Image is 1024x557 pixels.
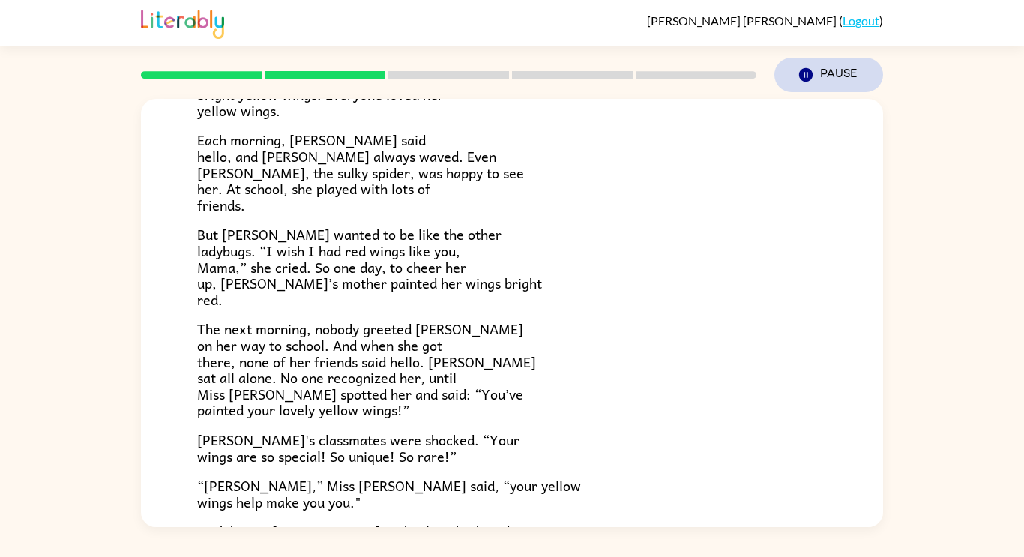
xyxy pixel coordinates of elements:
[774,58,883,92] button: Pause
[141,6,224,39] img: Literably
[197,429,519,467] span: [PERSON_NAME]'s classmates were shocked. “Your wings are so special! So unique! So rare!”
[197,318,536,421] span: The next morning, nobody greeted [PERSON_NAME] on her way to school. And when she got there, none...
[197,475,581,513] span: “[PERSON_NAME],” Miss [PERSON_NAME] said, “your yellow wings help make you you."
[647,13,839,28] span: [PERSON_NAME] [PERSON_NAME]
[197,129,524,215] span: Each morning, [PERSON_NAME] said hello, and [PERSON_NAME] always waved. Even [PERSON_NAME], the s...
[843,13,879,28] a: Logout
[197,223,542,310] span: But [PERSON_NAME] wanted to be like the other ladybugs. “I wish I had red wings like you, Mama,” ...
[647,13,883,28] div: ( )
